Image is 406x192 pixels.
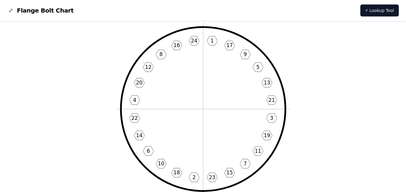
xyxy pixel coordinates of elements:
text: 4 [133,97,136,103]
text: 14 [136,132,142,138]
text: 23 [209,174,215,180]
text: 19 [264,132,270,138]
text: 1 [210,38,214,44]
text: 5 [256,64,260,70]
text: 13 [264,80,270,86]
a: ⚡ Lookup Tool [360,4,399,16]
text: 24 [191,38,197,44]
text: 3 [270,115,273,121]
text: 11 [255,148,261,154]
text: 20 [136,80,142,86]
text: 10 [158,161,164,167]
span: Flange Bolt Chart [17,6,74,15]
a: Flange Bolt Chart LogoFlange Bolt Chart [7,6,74,15]
text: 9 [243,51,247,57]
text: 17 [226,42,233,48]
text: 12 [145,64,151,70]
text: 6 [147,148,150,154]
text: 7 [243,161,247,167]
text: 22 [131,115,138,121]
text: 21 [268,97,275,103]
text: 8 [159,51,163,57]
text: 15 [226,170,233,176]
img: Flange Bolt Chart Logo [7,7,14,14]
text: 18 [173,170,180,176]
text: 2 [192,174,196,180]
text: 16 [173,42,180,48]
